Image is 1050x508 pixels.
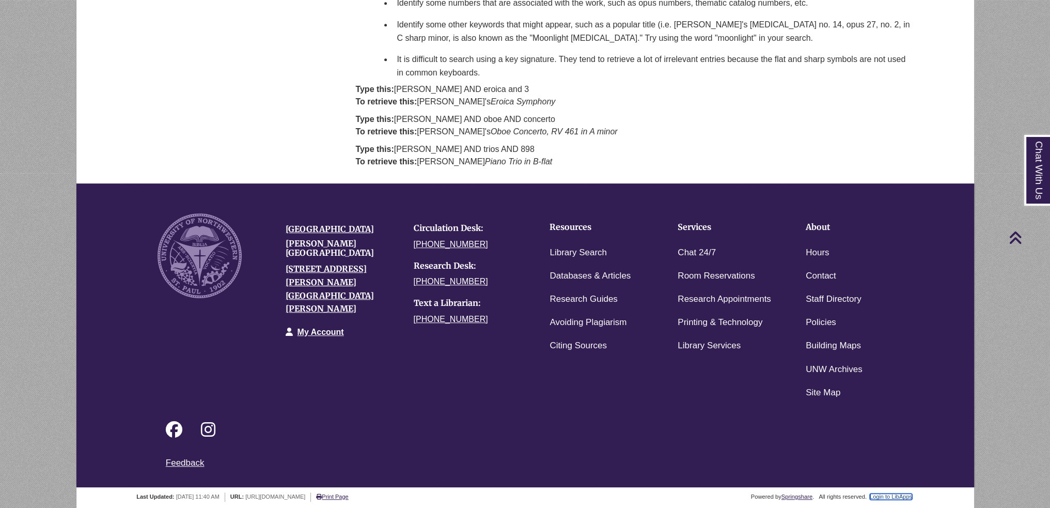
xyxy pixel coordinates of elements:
a: Feedback [166,458,205,468]
p: [PERSON_NAME] AND oboe AND concerto [PERSON_NAME]'s [355,113,917,138]
p: [PERSON_NAME] AND trios AND 898 [PERSON_NAME] [355,143,917,168]
a: [GEOGRAPHIC_DATA] [286,224,374,234]
span: [DATE] 11:40 AM [176,494,220,500]
a: Room Reservations [678,269,755,284]
a: Print Page [316,494,348,500]
div: All rights reserved. [817,494,868,500]
a: Printing & Technology [678,315,762,330]
h4: About [806,223,902,232]
strong: To retrieve this: [355,157,417,166]
a: [PHONE_NUMBER] [414,277,488,286]
i: Print Page [316,494,322,500]
a: Library Services [678,338,741,353]
h4: Text a Librarian: [414,299,526,308]
a: [STREET_ADDRESS][PERSON_NAME][GEOGRAPHIC_DATA][PERSON_NAME] [286,264,374,314]
a: Library Search [550,245,607,260]
a: Site Map [806,386,840,401]
a: Hours [806,245,829,260]
a: Springshare [781,494,812,500]
a: My Account [297,328,344,336]
a: Staff Directory [806,292,861,307]
a: Research Appointments [678,292,771,307]
div: Powered by . [749,494,816,500]
h4: Research Desk: [414,261,526,271]
h4: Services [678,223,774,232]
a: Policies [806,315,836,330]
li: It is difficult to search using a key signature. They tend to retrieve a lot of irrelevant entrie... [393,49,917,83]
em: Oboe Concerto, RV 461 in A minor [491,127,618,136]
li: Identify some other keywords that might appear, such as a popular title (i.e. [PERSON_NAME]'s [ME... [393,14,917,49]
h4: Resources [550,223,646,232]
a: Avoiding Plagiarism [550,315,626,330]
em: Eroica Symphony [491,97,555,106]
a: [PHONE_NUMBER] [414,315,488,324]
a: Login to LibApps [870,494,912,500]
a: Chat 24/7 [678,245,716,260]
em: Piano Trio in B-flat [485,157,552,166]
a: Building Maps [806,338,861,353]
strong: To retrieve this: [355,127,417,136]
a: [PHONE_NUMBER] [414,240,488,249]
span: [URL][DOMAIN_NAME] [245,494,305,500]
a: Back to Top [1009,230,1047,244]
strong: To retrieve this: [355,97,417,106]
i: Follow on Facebook [166,421,182,438]
a: Contact [806,269,836,284]
a: Research Guides [550,292,617,307]
strong: Type this: [355,115,394,124]
a: Citing Sources [550,338,607,353]
a: Databases & Articles [550,269,631,284]
span: Last Updated: [136,494,174,500]
span: URL: [230,494,244,500]
h4: [PERSON_NAME][GEOGRAPHIC_DATA] [286,239,398,257]
a: UNW Archives [806,362,863,377]
strong: Type this: [355,145,394,153]
i: Follow on Instagram [201,421,215,438]
img: UNW seal [158,213,242,298]
p: [PERSON_NAME] AND eroica and 3 [PERSON_NAME]'s [355,83,917,108]
h4: Circulation Desk: [414,224,526,233]
strong: Type this: [355,85,394,94]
